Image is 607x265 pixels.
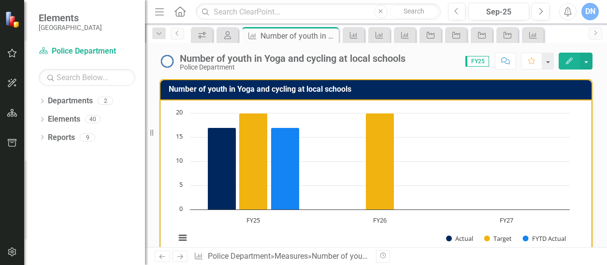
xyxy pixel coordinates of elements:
text: FY27 [500,216,513,224]
button: Show FYTD Actual [523,234,566,243]
text: FY25 [246,216,260,224]
text: 20 [176,108,183,116]
text: FY26 [373,216,387,224]
span: FY25 [465,56,489,67]
svg: Interactive chart [171,108,575,253]
h3: Number of youth in Yoga and cycling at local schools [169,85,587,94]
div: 40 [85,115,101,124]
div: 9 [80,133,95,141]
button: DN [581,3,599,20]
a: Elements [48,114,80,125]
a: Police Department [208,251,271,261]
span: Search [404,7,424,15]
div: 2 [98,97,113,105]
div: Number of youth in Yoga and cycling at local schools [180,53,405,64]
button: Show Target [484,234,512,243]
img: No Information [159,54,175,69]
small: [GEOGRAPHIC_DATA] [39,24,102,31]
button: View chart menu, Chart [176,231,189,245]
path: FY25, 17. Actual. [208,127,236,209]
path: FY25, 20. Target. [239,113,268,209]
g: Actual, bar series 1 of 3 with 3 bars. [208,113,507,210]
div: Police Department [180,64,405,71]
button: Sep-25 [468,3,529,20]
a: Measures [275,251,308,261]
div: Sep-25 [472,6,526,18]
div: Number of youth in Yoga and cycling at local schools [312,251,493,261]
img: ClearPoint Strategy [5,11,22,28]
span: Elements [39,12,102,24]
text: 15 [176,132,183,140]
a: Departments [48,96,93,107]
g: Target, bar series 2 of 3 with 3 bars. [239,113,507,210]
text: 5 [179,180,183,189]
g: FYTD Actual, bar series 3 of 3 with 3 bars. [271,113,507,210]
path: FY25, 17. FYTD Actual. [271,127,300,209]
text: 0 [179,204,183,213]
div: Chart. Highcharts interactive chart. [171,108,581,253]
input: Search ClearPoint... [196,3,440,20]
div: Number of youth in Yoga and cycling at local schools [260,30,336,42]
text: 10 [176,156,183,165]
path: FY26, 20. Target. [366,113,394,209]
a: Police Department [39,46,135,57]
button: Show Actual [446,234,473,243]
div: » » [194,251,369,262]
button: Search [390,5,438,18]
a: Reports [48,132,75,143]
input: Search Below... [39,69,135,86]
